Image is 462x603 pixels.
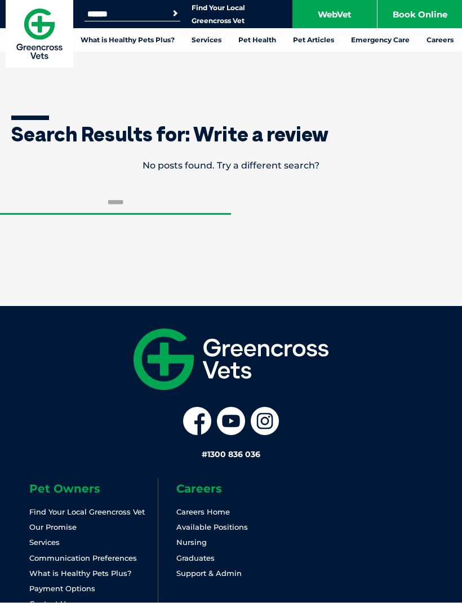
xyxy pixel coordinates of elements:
[183,28,230,52] a: Services
[202,449,207,459] span: #
[176,522,248,531] a: Available Positions
[29,483,158,494] h6: Pet Owners
[176,507,230,516] a: Careers Home
[29,538,60,547] a: Services
[11,124,451,144] h1: Search Results for: Write a review
[29,522,77,531] a: Our Promise
[29,507,145,516] a: Find Your Local Greencross Vet
[285,28,343,52] a: Pet Articles
[176,483,304,494] h6: Careers
[192,3,245,25] a: Find Your Local Greencross Vet
[418,28,462,52] a: Careers
[202,449,260,459] a: #1300 836 036
[343,28,418,52] a: Emergency Care
[176,569,242,578] a: Support & Admin
[29,569,131,578] a: What is Healthy Pets Plus?
[230,28,285,52] a: Pet Health
[176,538,207,547] a: Nursing
[72,28,183,52] a: What is Healthy Pets Plus?
[29,584,95,593] a: Payment Options
[29,553,137,562] a: Communication Preferences
[170,8,181,19] button: Search
[176,553,215,562] a: Graduates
